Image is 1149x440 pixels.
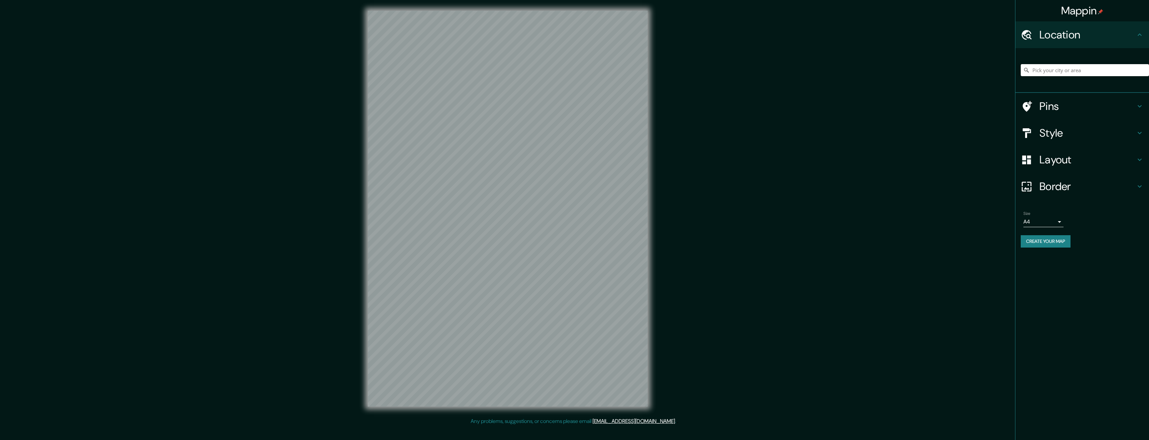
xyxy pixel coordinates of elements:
[677,417,678,425] div: .
[368,11,648,407] canvas: Map
[1061,4,1104,17] h4: Mappin
[1021,64,1149,76] input: Pick your city or area
[1039,100,1136,113] h4: Pins
[1039,28,1136,41] h4: Location
[1015,93,1149,120] div: Pins
[1015,21,1149,48] div: Location
[676,417,677,425] div: .
[1039,180,1136,193] h4: Border
[1015,120,1149,146] div: Style
[1039,126,1136,140] h4: Style
[1039,153,1136,166] h4: Layout
[1098,9,1103,14] img: pin-icon.png
[1015,173,1149,200] div: Border
[1015,146,1149,173] div: Layout
[1023,216,1063,227] div: A4
[471,417,676,425] p: Any problems, suggestions, or concerns please email .
[593,418,675,425] a: [EMAIL_ADDRESS][DOMAIN_NAME]
[1021,235,1071,248] button: Create your map
[1023,211,1030,216] label: Size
